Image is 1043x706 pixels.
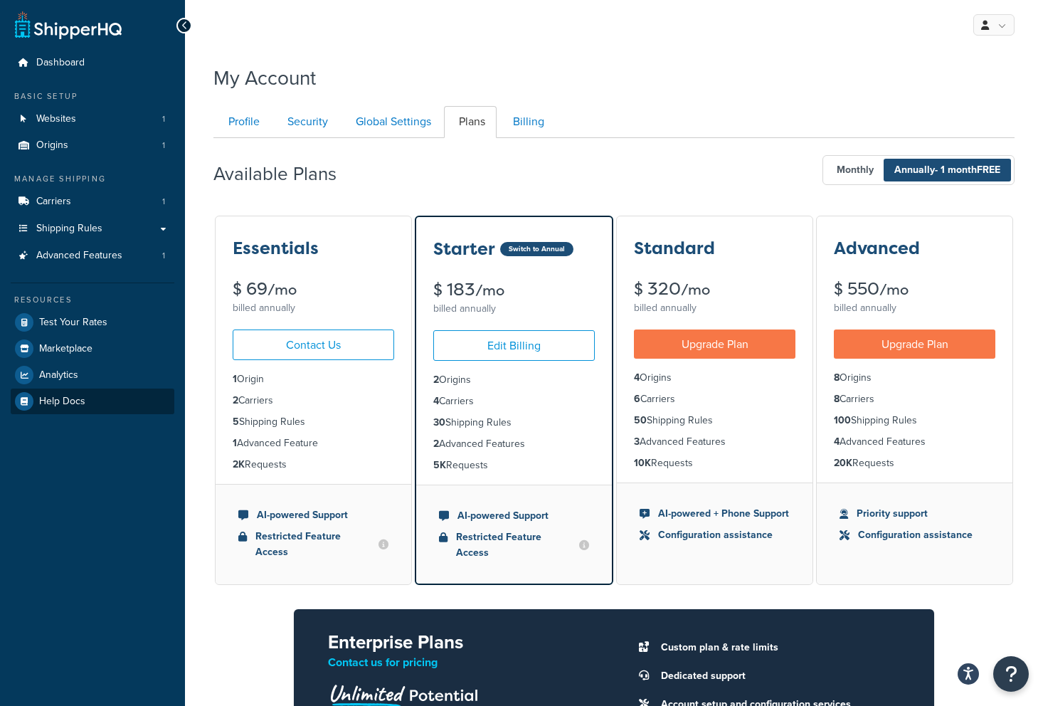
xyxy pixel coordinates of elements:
[634,455,651,470] strong: 10K
[834,330,995,359] a: Upgrade Plan
[433,281,595,299] div: $ 183
[634,370,640,385] strong: 4
[39,317,107,329] span: Test Your Rates
[834,298,995,318] div: billed annually
[233,280,394,298] div: $ 69
[834,455,852,470] strong: 20K
[233,393,238,408] strong: 2
[11,389,174,414] a: Help Docs
[11,362,174,388] a: Analytics
[433,372,595,388] li: Origins
[433,394,595,409] li: Carriers
[11,50,174,76] li: Dashboard
[640,527,790,543] li: Configuration assistance
[11,132,174,159] a: Origins 1
[433,240,495,258] h3: Starter
[834,413,851,428] strong: 100
[834,370,840,385] strong: 8
[433,415,595,431] li: Shipping Rules
[834,455,995,471] li: Requests
[213,164,358,184] h2: Available Plans
[11,132,174,159] li: Origins
[233,414,239,429] strong: 5
[11,216,174,242] a: Shipping Rules
[834,434,995,450] li: Advanced Features
[822,155,1015,185] button: Monthly Annually- 1 monthFREE
[36,196,71,208] span: Carriers
[11,310,174,335] a: Test Your Rates
[834,239,920,258] h3: Advanced
[15,11,122,39] a: ShipperHQ Home
[233,414,394,430] li: Shipping Rules
[36,250,122,262] span: Advanced Features
[11,173,174,185] div: Manage Shipping
[433,415,445,430] strong: 30
[162,113,165,125] span: 1
[634,434,795,450] li: Advanced Features
[11,189,174,215] li: Carriers
[213,106,271,138] a: Profile
[233,457,245,472] strong: 2K
[840,527,990,543] li: Configuration assistance
[39,396,85,408] span: Help Docs
[328,632,591,653] h2: Enterprise Plans
[233,372,394,387] li: Origin
[233,372,237,386] strong: 1
[879,280,909,300] small: /mo
[233,330,394,360] a: Contact Us
[634,413,795,428] li: Shipping Rules
[634,455,795,471] li: Requests
[233,436,237,451] strong: 1
[11,336,174,362] a: Marketplace
[993,656,1029,692] button: Open Resource Center
[500,242,573,256] a: Switch to Annual
[36,57,85,69] span: Dashboard
[634,434,640,449] strong: 3
[884,159,1011,181] span: Annually
[39,369,78,381] span: Analytics
[640,506,790,522] li: AI-powered + Phone Support
[654,638,900,658] li: Custom plan & rate limits
[935,162,1000,177] span: - 1 month
[433,330,595,361] a: Edit Billing
[162,139,165,152] span: 1
[439,508,589,524] li: AI-powered Support
[834,413,995,428] li: Shipping Rules
[977,162,1000,177] b: FREE
[834,280,995,298] div: $ 550
[634,280,795,298] div: $ 320
[634,413,647,428] strong: 50
[654,666,900,686] li: Dedicated support
[162,196,165,208] span: 1
[328,653,591,673] p: Contact us for pricing
[634,370,795,386] li: Origins
[11,243,174,269] li: Advanced Features
[444,106,497,138] a: Plans
[834,391,840,406] strong: 8
[233,393,394,409] li: Carriers
[433,299,595,319] div: billed annually
[634,330,795,359] a: Upgrade Plan
[36,113,76,125] span: Websites
[11,106,174,132] a: Websites 1
[233,436,394,451] li: Advanced Feature
[498,106,556,138] a: Billing
[634,391,795,407] li: Carriers
[238,529,388,560] li: Restricted Feature Access
[39,343,92,355] span: Marketplace
[268,280,297,300] small: /mo
[840,506,990,522] li: Priority support
[213,64,316,92] h1: My Account
[233,298,394,318] div: billed annually
[834,391,995,407] li: Carriers
[681,280,710,300] small: /mo
[634,391,640,406] strong: 6
[475,280,504,300] small: /mo
[11,243,174,269] a: Advanced Features 1
[433,394,439,409] strong: 4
